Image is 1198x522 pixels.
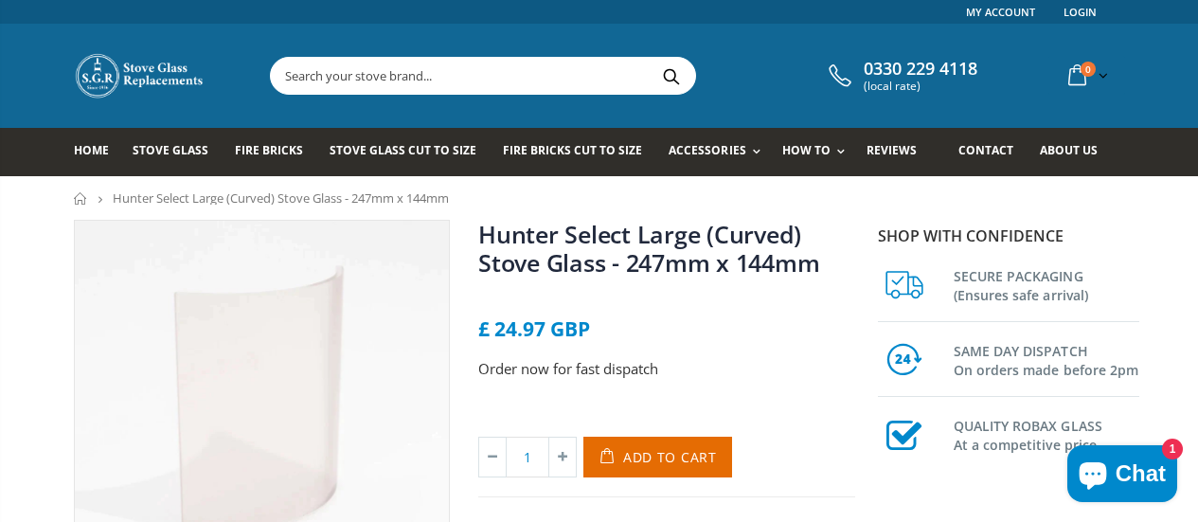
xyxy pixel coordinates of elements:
span: Fire Bricks Cut To Size [503,142,642,158]
a: Contact [958,128,1028,176]
span: Home [74,142,109,158]
span: About us [1040,142,1098,158]
inbox-online-store-chat: Shopify online store chat [1062,445,1183,507]
a: 0 [1061,57,1112,94]
input: Search your stove brand... [271,58,907,94]
p: Order now for fast dispatch [478,358,855,380]
img: Stove Glass Replacement [74,52,206,99]
a: Stove Glass [133,128,223,176]
span: Reviews [867,142,917,158]
a: Home [74,128,123,176]
a: Home [74,192,88,205]
h3: SECURE PACKAGING (Ensures safe arrival) [954,263,1139,305]
h3: SAME DAY DISPATCH On orders made before 2pm [954,338,1139,380]
a: Fire Bricks [235,128,317,176]
button: Add to Cart [583,437,732,477]
p: Shop with confidence [878,225,1139,247]
a: Accessories [669,128,769,176]
span: 0330 229 4118 [864,59,977,80]
span: £ 24.97 GBP [478,315,590,342]
a: About us [1040,128,1112,176]
span: (local rate) [864,80,977,93]
a: Fire Bricks Cut To Size [503,128,656,176]
span: Stove Glass [133,142,208,158]
a: How To [782,128,854,176]
button: Search [651,58,693,94]
span: Add to Cart [623,448,717,466]
span: Hunter Select Large (Curved) Stove Glass - 247mm x 144mm [113,189,449,207]
span: How To [782,142,831,158]
span: Accessories [669,142,745,158]
h3: QUALITY ROBAX GLASS At a competitive price [954,413,1139,455]
span: Contact [958,142,1013,158]
a: Reviews [867,128,931,176]
a: Hunter Select Large (Curved) Stove Glass - 247mm x 144mm [478,218,819,279]
span: 0 [1081,62,1096,77]
span: Stove Glass Cut To Size [330,142,476,158]
span: Fire Bricks [235,142,303,158]
a: Stove Glass Cut To Size [330,128,491,176]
